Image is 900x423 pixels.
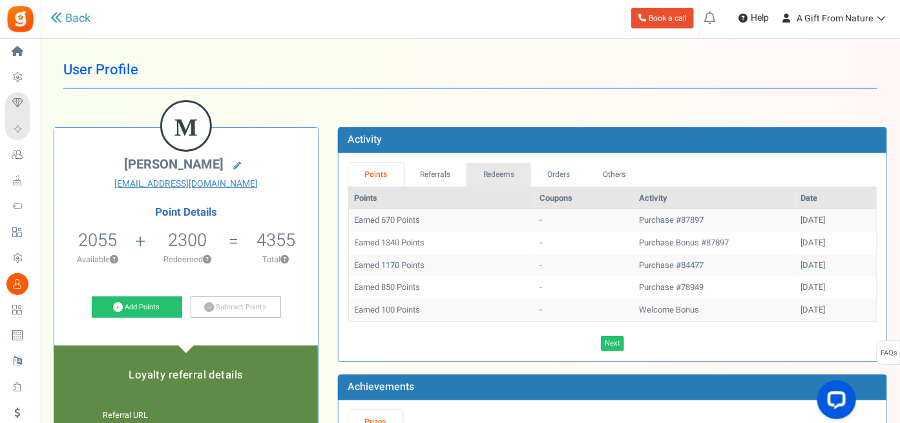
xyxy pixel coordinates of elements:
[348,379,414,395] b: Achievements
[63,52,877,88] h1: User Profile
[535,276,634,299] td: -
[531,163,587,187] a: Orders
[64,178,308,191] a: [EMAIL_ADDRESS][DOMAIN_NAME]
[466,163,531,187] a: Redeems
[349,209,535,232] td: Earned 670 Points
[801,282,871,294] div: [DATE]
[203,256,211,264] button: ?
[587,163,642,187] a: Others
[601,336,624,351] a: Next
[256,231,295,250] h5: 4355
[92,296,182,318] a: Add Points
[634,254,796,277] td: Purchase #84477
[162,102,210,152] figcaption: M
[880,341,897,366] span: FAQs
[535,299,634,322] td: -
[634,187,796,210] th: Activity
[54,207,318,218] h4: Point Details
[281,256,289,264] button: ?
[535,187,634,210] th: Coupons
[349,299,535,322] td: Earned 100 Points
[168,231,207,250] h5: 2300
[147,254,227,265] p: Redeemed
[349,254,535,277] td: Earned 1170 Points
[796,187,876,210] th: Date
[67,369,305,381] h5: Loyalty referral details
[634,209,796,232] td: Purchase #87897
[748,12,769,25] span: Help
[535,254,634,277] td: -
[801,260,871,272] div: [DATE]
[349,276,535,299] td: Earned 850 Points
[631,8,694,28] a: Book a call
[349,232,535,254] td: Earned 1340 Points
[535,232,634,254] td: -
[349,187,535,210] th: Points
[404,163,467,187] a: Referrals
[348,163,404,187] a: Points
[801,237,871,249] div: [DATE]
[634,232,796,254] td: Purchase Bonus #87897
[634,299,796,322] td: Welcome Bonus
[103,411,269,420] h6: Referral URL
[125,155,224,174] span: [PERSON_NAME]
[110,256,118,264] button: ?
[348,132,382,147] b: Activity
[78,227,117,253] span: 2055
[634,276,796,299] td: Purchase #78949
[801,304,871,316] div: [DATE]
[240,254,311,265] p: Total
[191,296,281,318] a: Subtract Points
[6,5,35,34] img: Gratisfaction
[535,209,634,232] td: -
[797,12,873,25] span: A Gift From Nature
[61,254,134,265] p: Available
[733,8,774,28] a: Help
[801,214,871,227] div: [DATE]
